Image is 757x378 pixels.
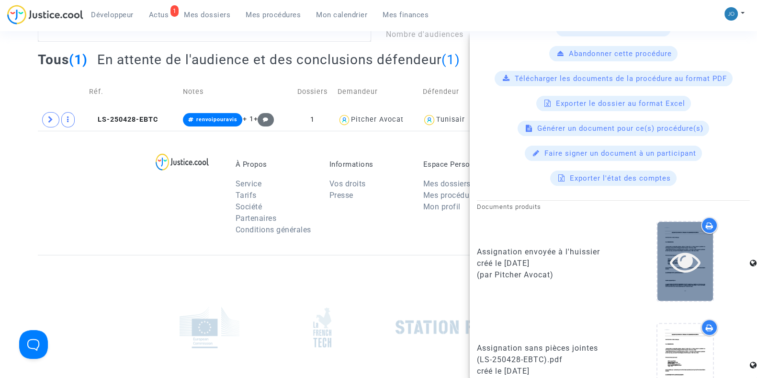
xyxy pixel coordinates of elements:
[291,75,334,109] td: Dossiers
[477,366,606,377] div: créé le [DATE]
[236,202,262,211] a: Société
[196,116,237,123] span: renvoipouravis
[329,160,409,169] p: Informations
[236,179,262,188] a: Service
[569,49,672,58] span: Abandonner cette procédure
[91,11,134,19] span: Développeur
[86,75,180,109] td: Réf.
[141,8,177,22] a: 1Actus
[170,5,179,17] div: 1
[313,307,331,348] img: french_tech.png
[477,203,541,210] small: Documents produits
[69,52,88,68] span: (1)
[83,8,141,22] a: Développeur
[423,179,471,188] a: Mes dossiers
[15,15,23,23] img: logo_orange.svg
[25,25,108,33] div: Domaine: [DOMAIN_NAME]
[27,15,47,23] div: v 4.0.25
[334,75,419,109] td: Demandeur
[477,269,606,281] div: (par Pitcher Avocat)
[149,11,169,19] span: Actus
[423,160,503,169] p: Espace Personnel
[97,51,460,68] h2: En attente de l'audience et des conclusions défendeur
[338,113,351,127] img: icon-user.svg
[156,153,209,171] img: logo-lg.svg
[570,174,671,183] span: Exporter l'état des comptes
[89,115,158,124] span: LS-250428-EBTC
[119,57,147,63] div: Mots-clés
[49,57,74,63] div: Domaine
[316,11,367,19] span: Mon calendrier
[395,320,475,334] img: stationf.png
[236,191,257,200] a: Tarifs
[246,11,301,19] span: Mes procédures
[441,52,460,68] span: (1)
[385,30,463,39] span: Nombre d'audiences
[477,258,606,269] div: créé le [DATE]
[7,5,83,24] img: jc-logo.svg
[180,75,291,109] td: Notes
[515,74,727,83] span: Télécharger les documents de la procédure au format PDF
[38,51,88,68] h2: Tous
[477,246,606,258] div: Assignation envoyée à l'huissier
[537,124,703,133] span: Générer un document pour ce(s) procédure(s)
[544,149,696,158] span: Faire signer un document à un participant
[236,225,311,234] a: Conditions générales
[724,7,738,21] img: 45a793c8596a0d21866ab9c5374b5e4b
[423,191,480,200] a: Mes procédures
[291,109,334,131] td: 1
[422,113,436,127] img: icon-user.svg
[383,11,429,19] span: Mes finances
[556,99,685,108] span: Exporter le dossier au format Excel
[436,115,465,124] div: Tunisair
[351,115,404,124] div: Pitcher Avocat
[15,25,23,33] img: website_grey.svg
[308,8,375,22] a: Mon calendrier
[19,330,48,359] iframe: Help Scout Beacon - Open
[477,343,606,366] div: Assignation sans pièces jointes (LS-250428-EBTC).pdf
[329,191,353,200] a: Presse
[375,8,436,22] a: Mes finances
[176,8,238,22] a: Mes dossiers
[39,56,46,63] img: tab_domain_overview_orange.svg
[253,115,274,123] span: +
[236,160,315,169] p: À Propos
[236,214,277,223] a: Partenaires
[184,11,230,19] span: Mes dossiers
[180,307,239,348] img: europe_commision.png
[423,202,461,211] a: Mon profil
[238,8,308,22] a: Mes procédures
[329,179,366,188] a: Vos droits
[242,115,253,123] span: + 1
[109,56,116,63] img: tab_keywords_by_traffic_grey.svg
[419,75,476,109] td: Défendeur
